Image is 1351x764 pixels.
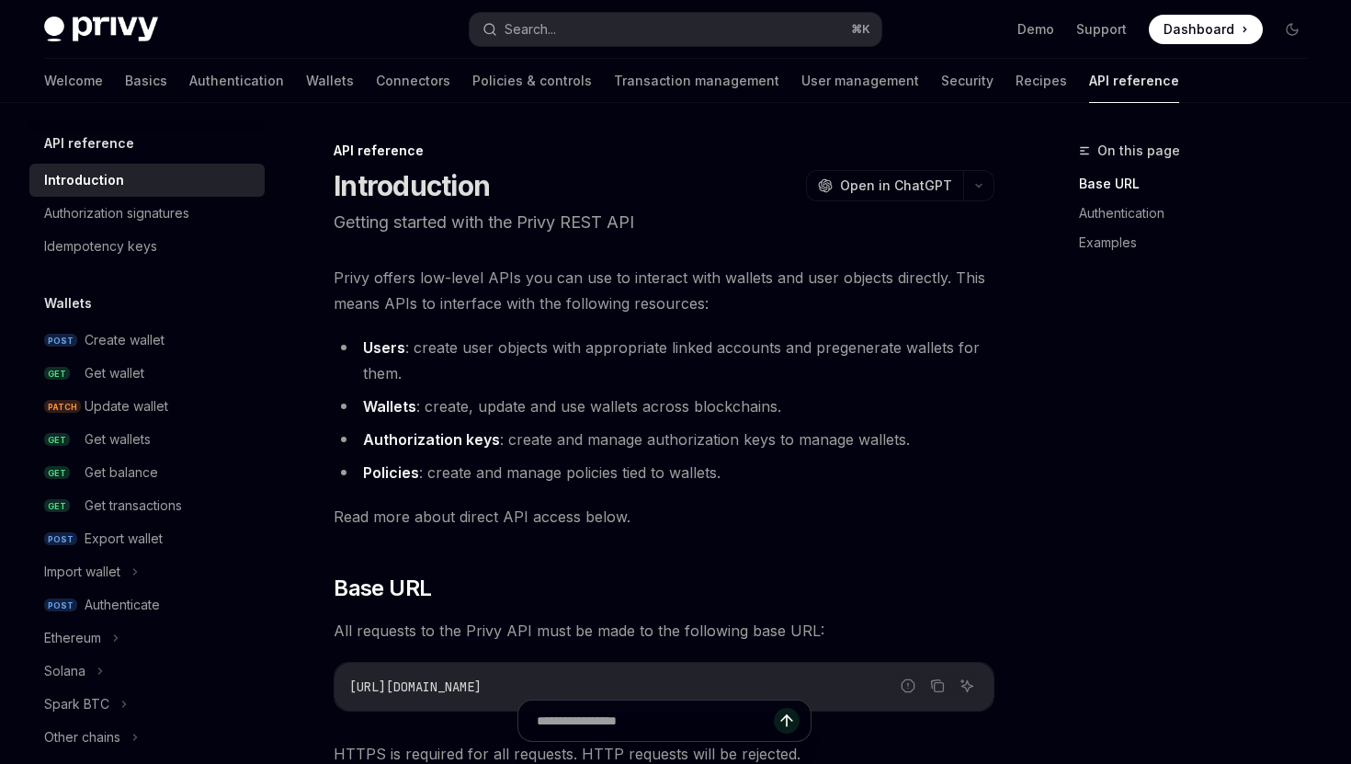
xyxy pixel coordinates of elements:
[896,674,920,698] button: Report incorrect code
[925,674,949,698] button: Copy the contents from the code block
[44,693,109,715] div: Spark BTC
[1076,20,1127,39] a: Support
[363,463,419,482] strong: Policies
[334,169,490,202] h1: Introduction
[44,132,134,154] h5: API reference
[376,59,450,103] a: Connectors
[29,522,265,555] a: POSTExport wallet
[85,495,182,517] div: Get transactions
[29,230,265,263] a: Idempotency keys
[1017,20,1054,39] a: Demo
[801,59,919,103] a: User management
[1079,199,1322,228] a: Authentication
[44,292,92,314] h5: Wallets
[1089,59,1179,103] a: API reference
[85,462,158,484] div: Get balance
[44,17,158,42] img: dark logo
[334,210,994,235] p: Getting started with the Privy REST API
[334,335,994,386] li: : create user objects with appropriate linked accounts and pregenerate wallets for them.
[941,59,993,103] a: Security
[44,367,70,381] span: GET
[306,59,354,103] a: Wallets
[29,197,265,230] a: Authorization signatures
[44,466,70,480] span: GET
[334,618,994,644] span: All requests to the Privy API must be made to the following base URL:
[334,142,994,160] div: API reference
[806,170,963,201] button: Open in ChatGPT
[472,59,592,103] a: Policies & controls
[1097,140,1180,162] span: On this page
[44,235,157,257] div: Idempotency keys
[363,338,405,357] strong: Users
[840,177,952,195] span: Open in ChatGPT
[85,594,160,616] div: Authenticate
[334,393,994,419] li: : create, update and use wallets across blockchains.
[44,561,120,583] div: Import wallet
[1149,15,1263,44] a: Dashboard
[29,456,265,489] a: GETGet balance
[29,423,265,456] a: GETGet wallets
[44,334,77,348] span: POST
[44,599,77,612] span: POST
[470,13,880,46] button: Search...⌘K
[334,574,431,603] span: Base URL
[334,460,994,485] li: : create and manage policies tied to wallets.
[44,726,120,748] div: Other chains
[29,164,265,197] a: Introduction
[363,430,500,449] strong: Authorization keys
[334,427,994,452] li: : create and manage authorization keys to manage wallets.
[363,397,416,416] strong: Wallets
[44,400,81,414] span: PATCH
[1079,228,1322,257] a: Examples
[85,362,144,384] div: Get wallet
[1016,59,1067,103] a: Recipes
[125,59,167,103] a: Basics
[29,489,265,522] a: GETGet transactions
[1277,15,1307,44] button: Toggle dark mode
[955,674,979,698] button: Ask AI
[334,265,994,316] span: Privy offers low-level APIs you can use to interact with wallets and user objects directly. This ...
[44,169,124,191] div: Introduction
[29,390,265,423] a: PATCHUpdate wallet
[44,202,189,224] div: Authorization signatures
[1164,20,1234,39] span: Dashboard
[1079,169,1322,199] a: Base URL
[85,528,163,550] div: Export wallet
[774,708,800,734] button: Send message
[29,357,265,390] a: GETGet wallet
[44,499,70,513] span: GET
[44,433,70,447] span: GET
[85,395,168,417] div: Update wallet
[44,59,103,103] a: Welcome
[29,588,265,621] a: POSTAuthenticate
[44,532,77,546] span: POST
[29,324,265,357] a: POSTCreate wallet
[334,504,994,530] span: Read more about direct API access below.
[44,627,101,649] div: Ethereum
[85,329,165,351] div: Create wallet
[614,59,779,103] a: Transaction management
[851,22,870,37] span: ⌘ K
[505,18,556,40] div: Search...
[189,59,284,103] a: Authentication
[85,428,151,450] div: Get wallets
[44,660,85,682] div: Solana
[349,678,482,695] span: [URL][DOMAIN_NAME]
